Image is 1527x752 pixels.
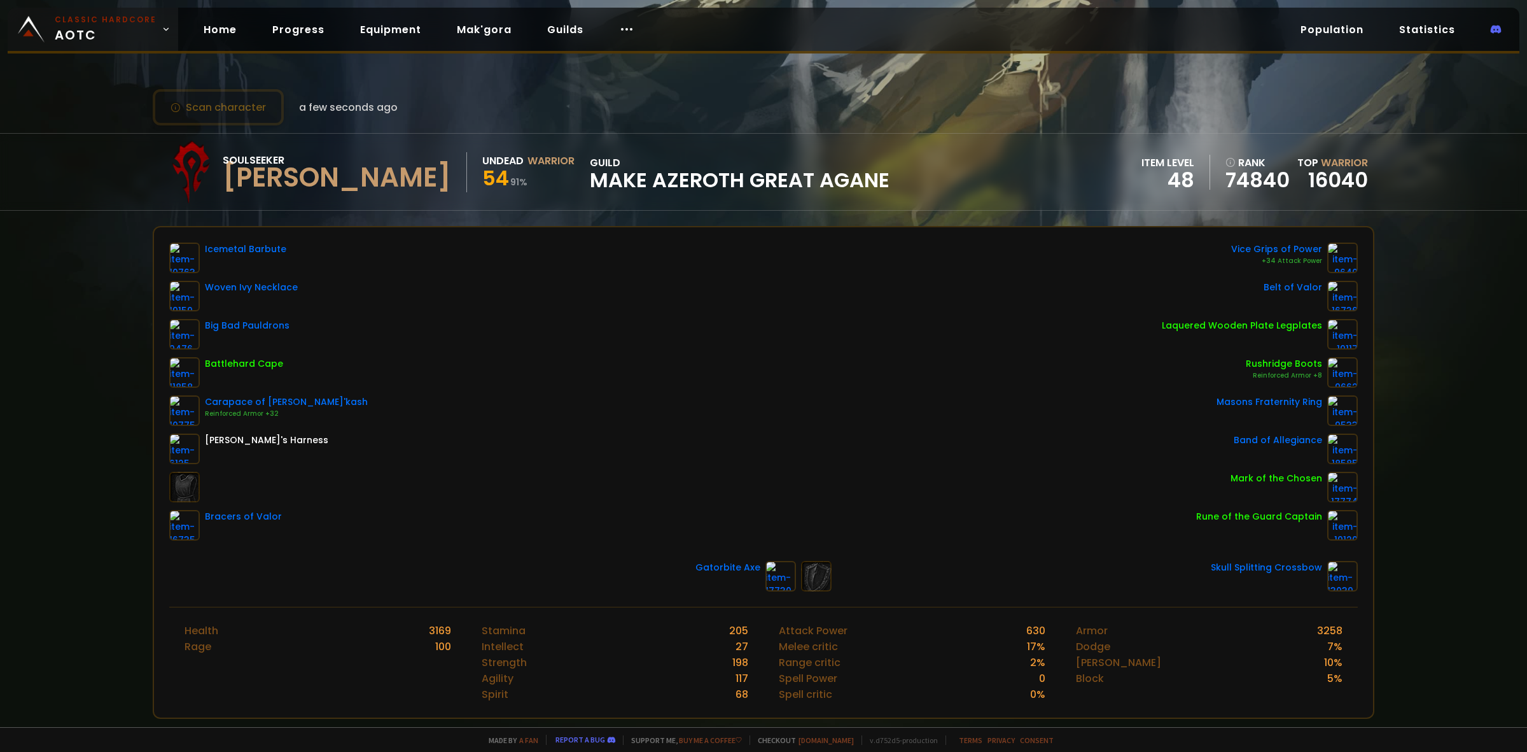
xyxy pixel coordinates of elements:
[1389,17,1465,43] a: Statistics
[482,670,513,686] div: Agility
[1225,171,1290,190] a: 74840
[1076,639,1110,655] div: Dodge
[185,623,218,639] div: Health
[1321,155,1368,170] span: Warrior
[205,357,283,371] div: Battlehard Cape
[1290,17,1374,43] a: Population
[482,623,526,639] div: Stamina
[169,357,200,388] img: item-11858
[1327,357,1358,388] img: item-9662
[779,639,838,655] div: Melee critic
[519,735,538,745] a: a fan
[1308,166,1368,194] a: 16040
[8,8,178,51] a: Classic HardcoreAOTC
[1327,510,1358,541] img: item-19120
[1297,155,1368,171] div: Top
[350,17,431,43] a: Equipment
[193,17,247,43] a: Home
[732,655,748,670] div: 198
[169,395,200,426] img: item-10775
[750,735,854,745] span: Checkout
[1026,623,1045,639] div: 630
[205,510,282,523] div: Bracers of Valor
[959,735,982,745] a: Terms
[1324,655,1342,670] div: 10 %
[736,686,748,702] div: 68
[779,670,837,686] div: Spell Power
[482,655,527,670] div: Strength
[205,243,286,256] div: Icemetal Barbute
[1327,319,1358,350] img: item-19117
[1039,670,1045,686] div: 0
[1211,561,1322,574] div: Skull Splitting Crossbow
[510,176,527,188] small: 91 %
[1264,281,1322,294] div: Belt of Valor
[779,623,847,639] div: Attack Power
[205,319,289,332] div: Big Bad Pauldrons
[695,561,760,574] div: Gatorbite Axe
[185,639,211,655] div: Rage
[1020,735,1054,745] a: Consent
[169,281,200,311] img: item-19159
[1076,655,1161,670] div: [PERSON_NAME]
[1030,686,1045,702] div: 0 %
[736,670,748,686] div: 117
[1327,434,1358,464] img: item-18585
[679,735,742,745] a: Buy me a coffee
[1327,561,1358,592] img: item-13039
[447,17,522,43] a: Mak'gora
[1076,670,1104,686] div: Block
[798,735,854,745] a: [DOMAIN_NAME]
[223,152,451,168] div: Soulseeker
[555,735,605,744] a: Report a bug
[169,243,200,273] img: item-10763
[1327,281,1358,311] img: item-16736
[482,686,508,702] div: Spirit
[205,434,328,447] div: [PERSON_NAME]'s Harness
[205,395,368,409] div: Carapace of [PERSON_NAME]'kash
[223,168,451,187] div: [PERSON_NAME]
[1327,670,1342,686] div: 5 %
[1196,510,1322,523] div: Rune of the Guard Captain
[987,735,1015,745] a: Privacy
[153,89,284,125] button: Scan character
[590,155,889,190] div: guild
[482,639,524,655] div: Intellect
[1327,639,1342,655] div: 7 %
[55,14,157,25] small: Classic Hardcore
[779,655,840,670] div: Range critic
[1231,472,1322,485] div: Mark of the Chosen
[1141,155,1194,171] div: item level
[623,735,742,745] span: Support me,
[429,623,451,639] div: 3169
[736,639,748,655] div: 27
[1027,639,1045,655] div: 17 %
[527,153,575,169] div: Warrior
[299,99,398,115] span: a few seconds ago
[537,17,594,43] a: Guilds
[729,623,748,639] div: 205
[1234,434,1322,447] div: Band of Allegiance
[481,735,538,745] span: Made by
[205,281,298,294] div: Woven Ivy Necklace
[482,164,509,192] span: 54
[1246,357,1322,371] div: Rushridge Boots
[1327,472,1358,502] img: item-17774
[1231,243,1322,256] div: Vice Grips of Power
[861,735,938,745] span: v. d752d5 - production
[1217,395,1322,409] div: Masons Fraternity Ring
[169,434,200,464] img: item-6125
[1162,319,1322,332] div: Laquered Wooden Plate Legplates
[205,409,368,419] div: Reinforced Armor +32
[1327,243,1358,273] img: item-9640
[1246,371,1322,381] div: Reinforced Armor +8
[1231,256,1322,266] div: +34 Attack Power
[435,639,451,655] div: 100
[169,319,200,350] img: item-9476
[779,686,832,702] div: Spell critic
[262,17,335,43] a: Progress
[1317,623,1342,639] div: 3258
[55,14,157,45] span: AOTC
[1225,155,1290,171] div: rank
[1076,623,1108,639] div: Armor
